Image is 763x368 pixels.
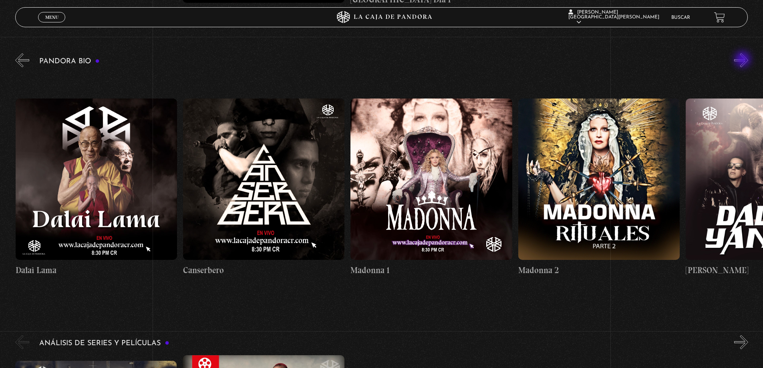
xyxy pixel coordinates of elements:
[518,73,680,302] a: Madonna 2
[15,335,29,349] button: Previous
[16,73,177,302] a: Dalai Lama
[671,15,690,20] a: Buscar
[15,53,29,67] button: Previous
[518,264,680,277] h4: Madonna 2
[16,264,177,277] h4: Dalai Lama
[45,15,58,20] span: Menu
[714,12,725,23] a: View your shopping cart
[350,264,512,277] h4: Madonna 1
[350,73,512,302] a: Madonna 1
[734,335,748,349] button: Next
[568,10,659,25] span: [PERSON_NAME][GEOGRAPHIC_DATA][PERSON_NAME]
[183,73,344,302] a: Canserbero
[39,58,100,65] h3: Pandora Bio
[39,340,169,347] h3: Análisis de series y películas
[734,53,748,67] button: Next
[183,264,344,277] h4: Canserbero
[42,22,61,27] span: Cerrar
[183,7,344,20] h4: Pandora Tour: Habemus Papam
